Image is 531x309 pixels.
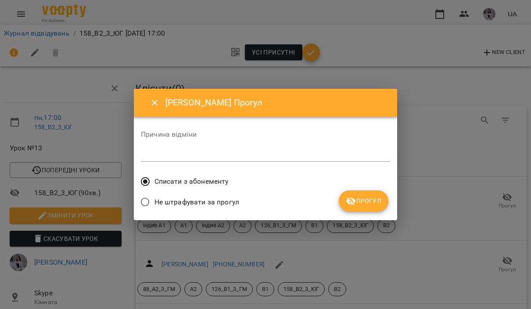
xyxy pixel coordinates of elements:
label: Причина відміни [141,131,390,138]
span: Не штрафувати за прогул [154,197,239,207]
span: Прогул [346,196,381,206]
button: Close [144,92,165,113]
span: Списати з абонементу [154,176,229,187]
h6: [PERSON_NAME] Прогул [165,96,387,109]
button: Прогул [339,190,388,211]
